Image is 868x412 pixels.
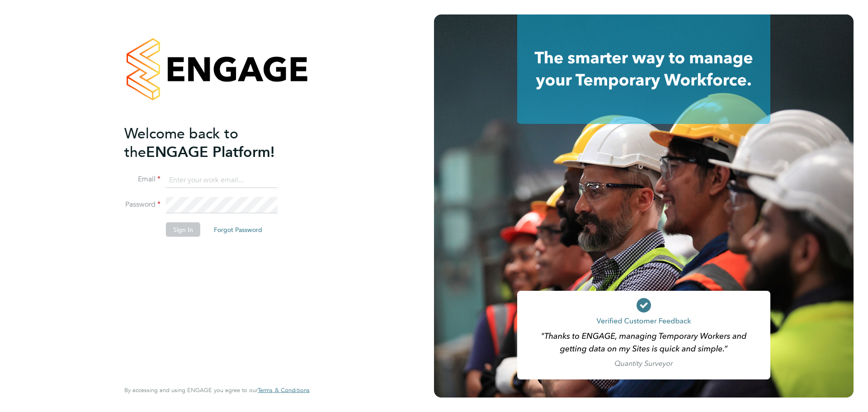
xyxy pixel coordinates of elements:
input: Enter your work email... [166,172,278,188]
label: Password [124,200,160,209]
h2: ENGAGE Platform! [124,124,301,161]
label: Email [124,175,160,184]
span: Terms & Conditions [258,386,310,394]
span: Welcome back to the [124,124,238,161]
span: By accessing and using ENGAGE you agree to our [124,386,310,394]
a: Terms & Conditions [258,387,310,394]
button: Sign In [166,222,200,237]
button: Forgot Password [207,222,269,237]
